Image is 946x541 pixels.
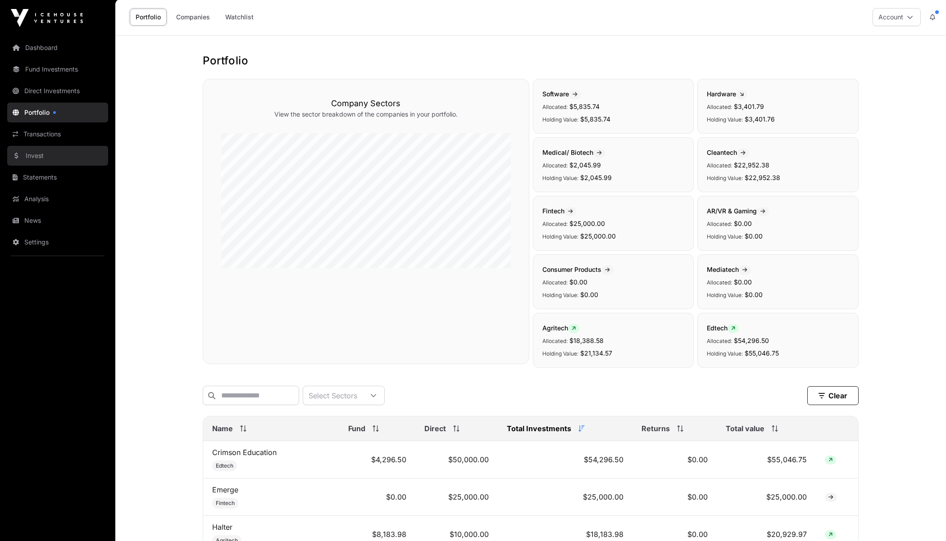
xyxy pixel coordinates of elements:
span: Mediatech [707,266,751,273]
a: Portfolio [130,9,167,26]
a: Watchlist [219,9,259,26]
a: Analysis [7,189,108,209]
span: Fintech [542,207,577,215]
a: Invest [7,146,108,166]
span: Medical/ Biotech [542,149,605,156]
span: Total value [726,423,764,434]
span: Edtech [216,462,233,469]
td: $25,000.00 [498,478,633,516]
span: Holding Value: [542,116,578,123]
button: Account [873,8,921,26]
span: Consumer Products [542,266,614,273]
a: Emerge [212,485,238,494]
span: Allocated: [707,221,732,227]
a: Direct Investments [7,81,108,101]
td: $50,000.00 [415,441,498,478]
td: $25,000.00 [717,478,815,516]
span: Allocated: [707,104,732,110]
td: $0.00 [339,478,415,516]
img: Icehouse Ventures Logo [11,9,83,27]
span: Holding Value: [542,233,578,240]
span: $0.00 [745,232,763,240]
span: Allocated: [707,279,732,286]
span: $54,296.50 [734,337,769,344]
p: View the sector breakdown of the companies in your portfolio. [221,110,511,119]
span: $22,952.38 [734,161,769,169]
span: Holding Value: [707,350,743,357]
a: Dashboard [7,38,108,58]
span: Allocated: [542,162,568,169]
span: Allocated: [707,338,732,344]
span: $2,045.99 [580,174,612,181]
a: Fund Investments [7,59,108,79]
span: $18,388.58 [569,337,604,344]
span: $3,401.79 [734,103,764,110]
span: $0.00 [734,278,752,286]
span: Cleantech [707,149,749,156]
span: Holding Value: [542,175,578,181]
span: $2,045.99 [569,161,601,169]
div: Select Sectors [303,386,363,405]
span: $25,000.00 [569,220,605,227]
span: $55,046.75 [745,349,779,357]
span: Hardware [707,90,747,98]
a: Companies [170,9,216,26]
span: $21,134.57 [580,349,612,357]
span: Holding Value: [707,116,743,123]
h1: Portfolio [203,54,859,68]
span: Name [212,423,233,434]
td: $54,296.50 [498,441,633,478]
span: Holding Value: [707,233,743,240]
span: Edtech [707,324,739,332]
td: $0.00 [632,441,717,478]
span: Allocated: [542,104,568,110]
a: Settings [7,232,108,252]
span: Allocated: [542,338,568,344]
td: $0.00 [632,478,717,516]
a: Portfolio [7,103,108,122]
span: Holding Value: [707,175,743,181]
button: Clear [807,386,859,405]
td: $25,000.00 [415,478,498,516]
span: $5,835.74 [580,115,610,123]
span: $0.00 [734,220,752,227]
span: Direct [424,423,446,434]
a: News [7,211,108,230]
td: $55,046.75 [717,441,815,478]
span: Holding Value: [542,350,578,357]
a: Transactions [7,124,108,144]
span: $0.00 [580,291,598,298]
span: Total Investments [507,423,571,434]
span: AR/VR & Gaming [707,207,769,215]
span: Allocated: [707,162,732,169]
span: $5,835.74 [569,103,600,110]
td: $4,296.50 [339,441,415,478]
a: Crimson Education [212,448,277,457]
a: Statements [7,167,108,187]
h3: Company Sectors [221,97,511,110]
span: Allocated: [542,279,568,286]
iframe: Chat Widget [901,498,946,541]
span: Returns [641,423,670,434]
span: Software [542,90,581,98]
span: Allocated: [542,221,568,227]
span: Fintech [216,500,235,507]
span: $0.00 [745,291,763,298]
span: $0.00 [569,278,587,286]
span: $22,952.38 [745,174,780,181]
span: Agritech [542,324,579,332]
span: Holding Value: [542,292,578,298]
a: Halter [212,523,232,532]
span: Fund [348,423,365,434]
span: $25,000.00 [580,232,616,240]
span: Holding Value: [707,292,743,298]
span: $3,401.76 [745,115,775,123]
